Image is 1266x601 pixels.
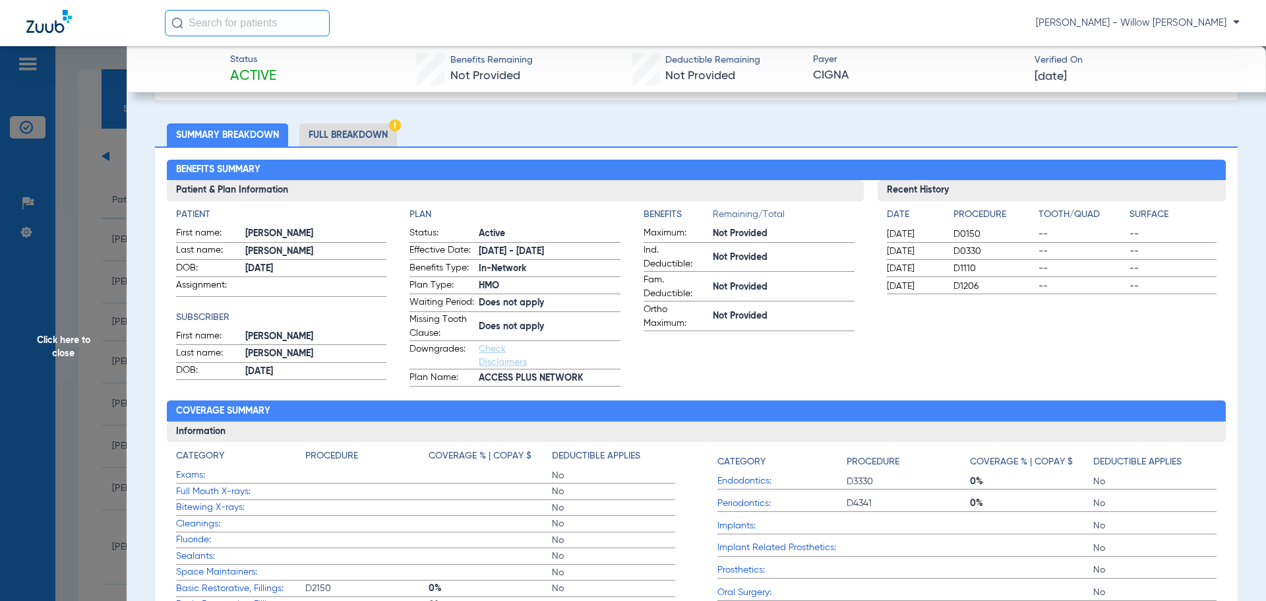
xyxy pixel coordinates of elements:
h4: Subscriber [176,311,387,325]
span: Missing Tooth Clause: [409,313,474,340]
span: 0% [970,497,1093,510]
app-breakdown-title: Coverage % | Copay $ [970,449,1093,474]
span: Does not apply [479,296,620,310]
app-breakdown-title: Procedure [953,208,1034,226]
app-breakdown-title: Deductible Applies [1093,449,1217,474]
span: Plan Name: [409,371,474,387]
span: Periodontics: [717,497,847,511]
app-breakdown-title: Patient [176,208,387,222]
h4: Procedure [953,208,1034,222]
h4: Tooth/Quad [1039,208,1126,222]
span: Assignment: [176,278,241,296]
span: Basic Restorative, Fillings: [176,582,305,596]
h4: Coverage % | Copay $ [429,449,531,463]
span: No [1093,475,1217,488]
h4: Category [176,449,224,463]
img: Hazard [389,119,401,131]
app-breakdown-title: Tooth/Quad [1039,208,1126,226]
span: D4341 [847,497,970,510]
span: -- [1039,245,1126,258]
a: Check Disclaimers [479,344,527,367]
span: Verified On [1035,53,1245,67]
span: No [1093,586,1217,599]
span: [DATE] [887,262,942,275]
img: Search Icon [171,17,183,29]
span: D1206 [953,280,1034,293]
li: Summary Breakdown [167,123,288,146]
span: No [1093,497,1217,510]
span: D3330 [847,475,970,488]
h4: Coverage % | Copay $ [970,455,1073,469]
span: [DATE] [245,365,387,379]
span: Plan Type: [409,278,474,294]
span: [DATE] [887,280,942,293]
span: Benefits Type: [409,261,474,277]
span: Prosthetics: [717,563,847,577]
span: [PERSON_NAME] [245,330,387,344]
span: Status [230,53,276,67]
span: Benefits Remaining [450,53,533,67]
span: 0% [429,582,552,595]
span: Cleanings: [176,517,305,531]
span: [DATE] [245,262,387,276]
span: Deductible Remaining [665,53,760,67]
span: Not Provided [713,251,855,265]
span: Sealants: [176,550,305,563]
span: Remaining/Total [713,208,855,226]
app-breakdown-title: Date [887,208,942,226]
span: Last name: [176,243,241,259]
app-breakdown-title: Procedure [847,449,970,474]
app-breakdown-title: Coverage % | Copay $ [429,449,552,468]
span: D0330 [953,245,1034,258]
span: [PERSON_NAME] [245,245,387,259]
span: [DATE] [887,245,942,258]
span: No [552,566,675,579]
span: No [1093,563,1217,577]
span: In-Network [479,262,620,276]
span: -- [1039,262,1126,275]
span: -- [1039,228,1126,241]
app-breakdown-title: Category [717,449,847,474]
app-breakdown-title: Deductible Applies [552,449,675,468]
span: [PERSON_NAME] - Willow [PERSON_NAME] [1036,16,1240,30]
span: No [552,501,675,515]
span: No [552,550,675,563]
h4: Surface [1130,208,1217,222]
app-breakdown-title: Benefits [644,208,713,226]
img: Zuub Logo [26,10,72,33]
span: No [552,517,675,530]
span: No [552,469,675,482]
app-breakdown-title: Surface [1130,208,1217,226]
h2: Benefits Summary [167,160,1226,181]
span: Bitewing X-rays: [176,501,305,515]
span: First name: [176,329,241,345]
span: Endodontics: [717,474,847,488]
span: Oral Surgery: [717,586,847,600]
span: Ind. Deductible: [644,243,708,271]
span: [DATE] [1035,69,1067,85]
span: D0150 [953,228,1034,241]
span: 0% [970,475,1093,488]
span: [DATE] [887,228,942,241]
span: DOB: [176,261,241,277]
span: Active [230,67,276,86]
span: [PERSON_NAME] [245,347,387,361]
span: Downgrades: [409,342,474,369]
span: No [1093,542,1217,555]
span: DOB: [176,364,241,379]
span: ACCESS PLUS NETWORK [479,371,620,385]
h4: Category [717,455,766,469]
h4: Procedure [305,449,358,463]
span: Exams: [176,468,305,482]
span: -- [1039,280,1126,293]
h4: Deductible Applies [1093,455,1182,469]
h4: Plan [409,208,620,222]
span: HMO [479,279,620,293]
span: Not Provided [665,70,735,82]
span: -- [1130,262,1217,275]
span: -- [1130,280,1217,293]
span: No [552,582,675,595]
span: -- [1130,245,1217,258]
span: Ortho Maximum: [644,303,708,331]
